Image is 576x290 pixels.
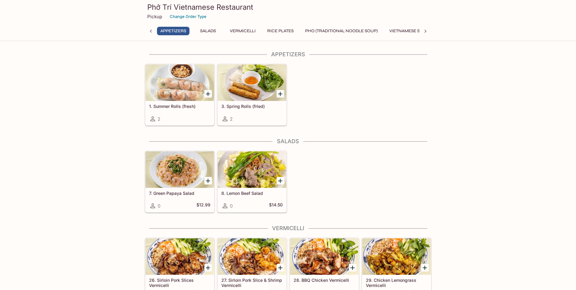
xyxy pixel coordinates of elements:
[157,27,189,35] button: Appetizers
[269,202,283,209] h5: $14.50
[221,104,283,109] h5: 3. Spring Rolls (fried)
[218,151,286,188] div: 8. Lemon Beef Salad
[145,138,431,145] h4: Salads
[366,278,427,288] h5: 29. Chicken Lemongrass Vermicelli
[204,264,212,271] button: Add 26. Sirloin Pork Slices Vermicelli
[147,2,429,12] h3: Phở Trí Vietnamese Restaurant
[277,90,284,98] button: Add 3. Spring Rolls (fried)
[221,278,283,288] h5: 27. Sirloin Pork Slice & Shrimp Vermicelli
[218,64,286,101] div: 3. Spring Rolls (fried)
[277,264,284,271] button: Add 27. Sirloin Pork Slice & Shrimp Vermicelli
[149,191,210,196] h5: 7. Green Papaya Salad
[147,14,162,19] p: Pickup
[196,202,210,209] h5: $12.99
[362,238,431,275] div: 29. Chicken Lemongrass Vermicelli
[227,27,259,35] button: Vermicelli
[145,51,431,58] h4: Appetizers
[349,264,356,271] button: Add 28. BBQ Chicken Vermicelli
[221,191,283,196] h5: 8. Lemon Beef Salad
[149,104,210,109] h5: 1. Summer Rolls (fresh)
[145,238,214,275] div: 26. Sirloin Pork Slices Vermicelli
[217,151,287,212] a: 8. Lemon Beef Salad0$14.50
[290,238,359,275] div: 28. BBQ Chicken Vermicelli
[386,27,450,35] button: Vietnamese Sandwiches
[277,177,284,185] button: Add 8. Lemon Beef Salad
[149,278,210,288] h5: 26. Sirloin Pork Slices Vermicelli
[204,177,212,185] button: Add 7. Green Papaya Salad
[218,238,286,275] div: 27. Sirloin Pork Slice & Shrimp Vermicelli
[145,151,214,188] div: 7. Green Papaya Salad
[217,64,287,126] a: 3. Spring Rolls (fried)2
[145,225,431,232] h4: Vermicelli
[145,64,214,126] a: 1. Summer Rolls (fresh)2
[230,203,233,209] span: 0
[167,12,209,21] button: Change Order Type
[302,27,381,35] button: Pho (Traditional Noodle Soup)
[204,90,212,98] button: Add 1. Summer Rolls (fresh)
[145,151,214,212] a: 7. Green Papaya Salad0$12.99
[158,116,160,122] span: 2
[230,116,233,122] span: 2
[421,264,429,271] button: Add 29. Chicken Lemongrass Vermicelli
[294,278,355,283] h5: 28. BBQ Chicken Vermicelli
[194,27,222,35] button: Salads
[145,64,214,101] div: 1. Summer Rolls (fresh)
[264,27,297,35] button: Rice Plates
[158,203,160,209] span: 0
